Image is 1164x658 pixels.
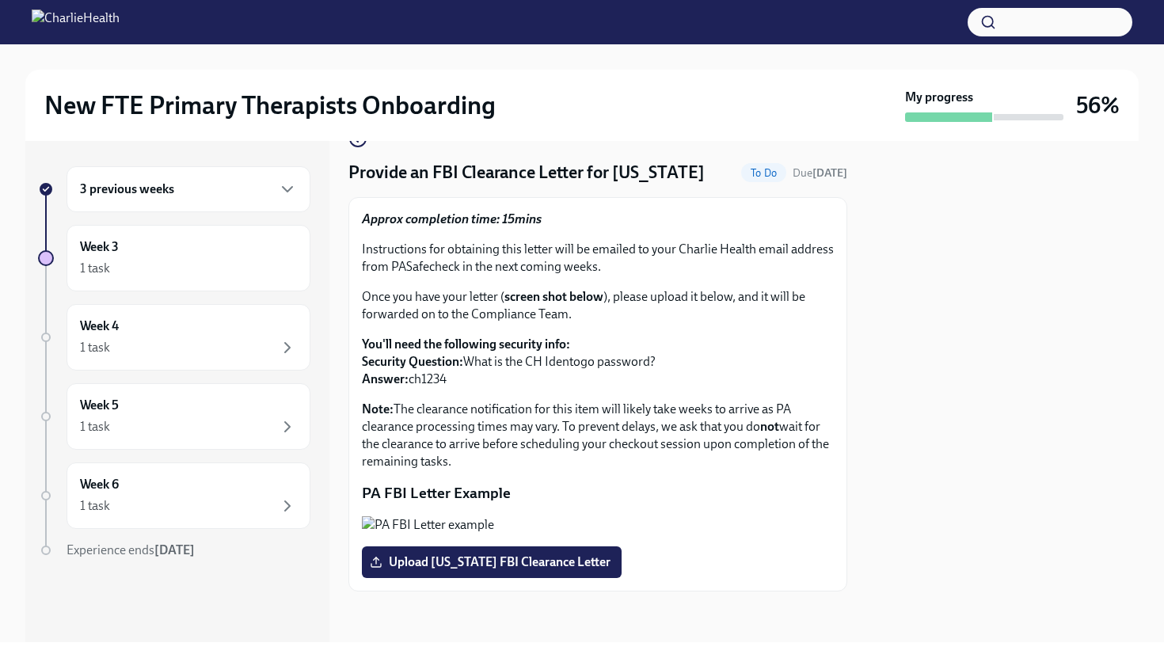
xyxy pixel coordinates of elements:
[80,476,119,493] h6: Week 6
[80,418,110,435] div: 1 task
[741,167,786,179] span: To Do
[362,354,463,369] strong: Security Question:
[362,211,542,226] strong: Approx completion time: 15mins
[80,238,119,256] h6: Week 3
[80,397,119,414] h6: Week 5
[362,546,622,578] label: Upload [US_STATE] FBI Clearance Letter
[154,542,195,557] strong: [DATE]
[38,304,310,371] a: Week 41 task
[80,181,174,198] h6: 3 previous weeks
[348,161,705,184] h4: Provide an FBI Clearance Letter for [US_STATE]
[32,10,120,35] img: CharlieHealth
[373,554,611,570] span: Upload [US_STATE] FBI Clearance Letter
[362,401,834,470] p: The clearance notification for this item will likely take weeks to arrive as PA clearance process...
[67,542,195,557] span: Experience ends
[905,89,973,106] strong: My progress
[362,401,394,416] strong: Note:
[362,516,834,534] button: Zoom image
[362,337,570,352] strong: You'll need the following security info:
[38,383,310,450] a: Week 51 task
[80,339,110,356] div: 1 task
[44,89,496,121] h2: New FTE Primary Therapists Onboarding
[760,419,779,434] strong: not
[812,166,847,180] strong: [DATE]
[38,462,310,529] a: Week 61 task
[793,166,847,180] span: Due
[1076,91,1120,120] h3: 56%
[80,497,110,515] div: 1 task
[362,241,834,276] p: Instructions for obtaining this letter will be emailed to your Charlie Health email address from ...
[80,318,119,335] h6: Week 4
[362,483,834,504] p: PA FBI Letter Example
[362,336,834,388] p: What is the CH Identogo password? ch1234
[38,225,310,291] a: Week 31 task
[504,289,603,304] strong: screen shot below
[67,166,310,212] div: 3 previous weeks
[793,165,847,181] span: October 2nd, 2025 10:00
[80,260,110,277] div: 1 task
[362,371,409,386] strong: Answer:
[362,288,834,323] p: Once you have your letter ( ), please upload it below, and it will be forwarded on to the Complia...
